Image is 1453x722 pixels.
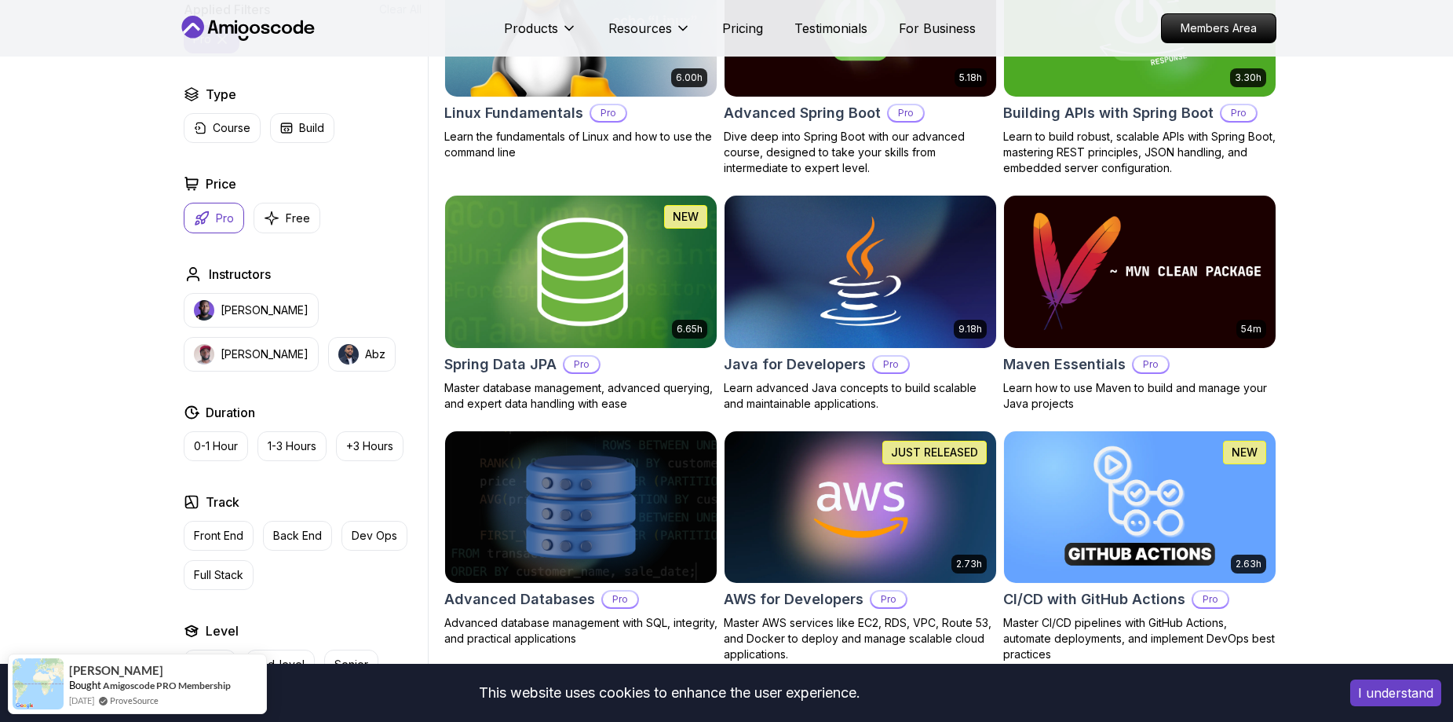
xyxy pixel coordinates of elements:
h2: CI/CD with GitHub Actions [1003,588,1185,610]
h2: AWS for Developers [724,588,863,610]
img: instructor img [338,344,359,365]
p: 2.73h [956,558,982,570]
p: Dev Ops [352,528,397,544]
p: 54m [1241,323,1261,335]
p: [PERSON_NAME] [221,346,308,362]
button: Junior [184,650,236,680]
img: instructor img [194,344,214,365]
button: Products [504,19,577,50]
h2: Type [206,85,236,104]
button: Dev Ops [341,521,407,551]
p: Learn to build robust, scalable APIs with Spring Boot, mastering REST principles, JSON handling, ... [1003,129,1276,176]
button: +3 Hours [336,431,403,461]
p: 3.30h [1235,71,1261,84]
p: Mid-level [256,657,305,673]
p: Senior [334,657,368,673]
p: 1-3 Hours [268,438,316,454]
h2: Track [206,493,239,511]
p: Front End [194,528,243,544]
img: Spring Data JPA card [438,192,723,351]
span: [DATE] [69,694,94,707]
h2: Linux Fundamentals [444,102,583,124]
p: 6.00h [676,71,703,84]
p: 5.18h [959,71,982,84]
a: AWS for Developers card2.73hJUST RELEASEDAWS for DevelopersProMaster AWS services like EC2, RDS, ... [724,431,997,663]
p: Master AWS services like EC2, RDS, VPC, Route 53, and Docker to deploy and manage scalable cloud ... [724,615,997,662]
img: CI/CD with GitHub Actions card [1004,431,1276,584]
img: provesource social proof notification image [13,658,64,709]
a: ProveSource [110,694,159,707]
p: Pro [889,105,923,121]
a: Pricing [722,19,763,38]
h2: Maven Essentials [1003,354,1126,376]
p: Back End [273,528,322,544]
p: Master database management, advanced querying, and expert data handling with ease [444,380,717,412]
button: Course [184,113,261,143]
button: Front End [184,521,254,551]
p: NEW [1232,445,1258,460]
button: Resources [608,19,691,50]
p: Learn advanced Java concepts to build scalable and maintainable applications. [724,380,997,412]
a: Spring Data JPA card6.65hNEWSpring Data JPAProMaster database management, advanced querying, and ... [444,195,717,412]
button: Senior [324,650,378,680]
button: 0-1 Hour [184,431,248,461]
p: Pro [603,592,637,607]
h2: Building APIs with Spring Boot [1003,102,1214,124]
p: Pro [874,357,908,372]
button: instructor img[PERSON_NAME] [184,337,319,372]
img: AWS for Developers card [725,431,996,584]
p: JUST RELEASED [891,445,978,460]
p: Dive deep into Spring Boot with our advanced course, designed to take your skills from intermedia... [724,129,997,176]
a: Advanced Databases cardAdvanced DatabasesProAdvanced database management with SQL, integrity, and... [444,431,717,647]
button: instructor img[PERSON_NAME] [184,293,319,328]
p: NEW [673,209,699,225]
p: Abz [365,346,385,362]
button: Full Stack [184,560,254,590]
button: Free [254,203,320,233]
span: Bought [69,679,101,691]
button: Pro [184,203,244,233]
p: Products [504,19,558,38]
p: 2.63h [1236,558,1261,570]
img: Java for Developers card [725,196,996,348]
h2: Java for Developers [724,354,866,376]
p: Full Stack [194,567,243,583]
a: Amigoscode PRO Membership [103,680,231,691]
p: [PERSON_NAME] [221,302,308,318]
p: Pro [871,592,906,607]
button: Mid-level [246,650,315,680]
h2: Duration [206,403,255,422]
p: Pro [216,211,234,226]
img: instructor img [194,300,214,321]
p: Pro [591,105,626,121]
p: +3 Hours [346,438,393,454]
p: Advanced database management with SQL, integrity, and practical applications [444,615,717,647]
h2: Level [206,621,239,640]
img: Maven Essentials card [1004,196,1276,348]
p: Free [286,211,310,226]
p: Pro [564,357,599,372]
p: Resources [608,19,672,38]
a: Testimonials [794,19,867,38]
h2: Price [206,174,236,193]
p: Pro [1134,357,1168,372]
a: Java for Developers card9.18hJava for DevelopersProLearn advanced Java concepts to build scalable... [724,195,997,412]
button: Back End [263,521,332,551]
p: Members Area [1162,14,1276,42]
p: Learn the fundamentals of Linux and how to use the command line [444,129,717,160]
p: Course [213,120,250,136]
h2: Advanced Spring Boot [724,102,881,124]
button: instructor imgAbz [328,337,396,372]
p: Master CI/CD pipelines with GitHub Actions, automate deployments, and implement DevOps best pract... [1003,615,1276,662]
a: Members Area [1161,13,1276,43]
p: Pro [1193,592,1228,607]
h2: Spring Data JPA [444,354,557,376]
div: This website uses cookies to enhance the user experience. [12,676,1327,710]
p: For Business [899,19,976,38]
img: Advanced Databases card [445,431,717,584]
a: Maven Essentials card54mMaven EssentialsProLearn how to use Maven to build and manage your Java p... [1003,195,1276,412]
p: Learn how to use Maven to build and manage your Java projects [1003,380,1276,412]
button: Build [270,113,334,143]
